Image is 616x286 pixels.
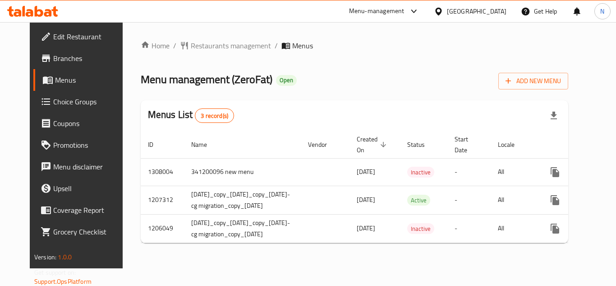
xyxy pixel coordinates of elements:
a: Branches [33,47,133,69]
span: Version: [34,251,56,263]
span: ID [148,139,165,150]
a: Coverage Report [33,199,133,221]
div: Inactive [407,167,434,178]
span: [DATE] [357,194,375,206]
span: Restaurants management [191,40,271,51]
li: / [275,40,278,51]
a: Coupons [33,113,133,134]
span: Coupons [53,118,125,129]
span: Name [191,139,219,150]
button: more [544,161,566,183]
td: 341200096 new menu [184,158,301,186]
td: - [447,158,491,186]
span: Open [276,76,297,84]
div: Export file [543,105,565,127]
div: Active [407,195,430,206]
div: Open [276,75,297,86]
td: - [447,186,491,214]
span: [DATE] [357,222,375,234]
button: Change Status [566,218,588,239]
span: Inactive [407,167,434,178]
td: All [491,214,537,243]
span: Menu management ( ZeroFat ) [141,69,272,89]
a: Grocery Checklist [33,221,133,243]
div: [GEOGRAPHIC_DATA] [447,6,506,16]
span: Vendor [308,139,339,150]
span: Edit Restaurant [53,31,125,42]
span: Choice Groups [53,96,125,107]
td: 1206049 [141,214,184,243]
td: 1308004 [141,158,184,186]
span: Status [407,139,437,150]
td: - [447,214,491,243]
span: 3 record(s) [195,112,234,120]
button: Change Status [566,189,588,211]
div: Total records count [195,108,234,123]
td: All [491,186,537,214]
td: [DATE]_copy_[DATE]_copy_[DATE]-cg migration_copy_[DATE] [184,186,301,214]
button: Change Status [566,161,588,183]
span: Grocery Checklist [53,226,125,237]
nav: breadcrumb [141,40,568,51]
span: Add New Menu [506,75,561,87]
li: / [173,40,176,51]
td: 1207312 [141,186,184,214]
a: Promotions [33,134,133,156]
span: Menus [55,75,125,85]
button: more [544,189,566,211]
span: 1.0.0 [58,251,72,263]
a: Menus [33,69,133,91]
span: Menu disclaimer [53,161,125,172]
a: Edit Restaurant [33,26,133,47]
span: [DATE] [357,166,375,178]
a: Menu disclaimer [33,156,133,178]
span: Locale [498,139,526,150]
button: more [544,218,566,239]
span: Coverage Report [53,205,125,216]
span: Menus [292,40,313,51]
span: N [600,6,604,16]
a: Home [141,40,170,51]
td: [DATE]_copy_[DATE]_copy_[DATE]-cg migration_copy_[DATE] [184,214,301,243]
div: Menu-management [349,6,405,17]
span: Inactive [407,224,434,234]
span: Created On [357,134,389,155]
button: Add New Menu [498,73,568,89]
a: Choice Groups [33,91,133,113]
a: Restaurants management [180,40,271,51]
span: Get support on: [34,267,76,278]
span: Branches [53,53,125,64]
span: Start Date [455,134,480,155]
span: Active [407,195,430,206]
span: Upsell [53,183,125,194]
span: Promotions [53,140,125,150]
td: All [491,158,537,186]
h2: Menus List [148,108,234,123]
a: Upsell [33,178,133,199]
